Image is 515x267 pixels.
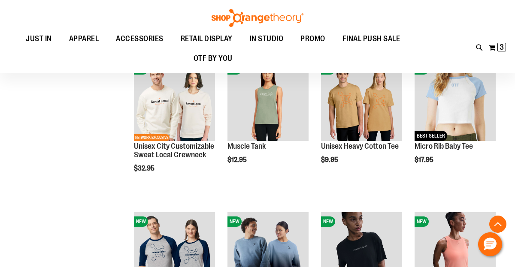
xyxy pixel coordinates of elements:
[415,156,435,164] span: $17.95
[69,29,99,48] span: APPAREL
[26,29,52,48] span: JUST IN
[134,60,215,141] img: Image of Unisex City Customizable NuBlend Crewneck
[415,131,447,141] span: BEST SELLER
[241,29,292,49] a: IN STUDIO
[227,60,309,142] a: Muscle TankNEW
[227,216,242,227] span: NEW
[172,29,241,49] a: RETAIL DISPLAY
[134,165,156,172] span: $32.95
[223,56,313,186] div: product
[130,56,219,194] div: product
[227,142,266,150] a: Muscle Tank
[415,60,496,142] a: Micro Rib Baby TeeNEWBEST SELLER
[227,60,309,141] img: Muscle Tank
[250,29,284,48] span: IN STUDIO
[134,134,170,141] span: NETWORK EXCLUSIVE
[210,9,305,27] img: Shop Orangetheory
[410,56,500,186] div: product
[321,60,402,142] a: Unisex Heavy Cotton TeeNEW
[321,142,399,150] a: Unisex Heavy Cotton Tee
[185,49,241,69] a: OTF BY YOU
[500,43,504,51] span: 3
[415,60,496,141] img: Micro Rib Baby Tee
[134,142,214,159] a: Unisex City Customizable Sweat Local Crewneck
[415,142,473,150] a: Micro Rib Baby Tee
[181,29,233,48] span: RETAIL DISPLAY
[317,56,406,186] div: product
[107,29,172,49] a: ACCESSORIES
[194,49,233,68] span: OTF BY YOU
[478,232,502,256] button: Hello, have a question? Let’s chat.
[134,60,215,142] a: Image of Unisex City Customizable NuBlend CrewneckNEWNETWORK EXCLUSIVE
[334,29,409,49] a: FINAL PUSH SALE
[489,216,506,233] button: Back To Top
[300,29,325,48] span: PROMO
[321,216,335,227] span: NEW
[292,29,334,49] a: PROMO
[321,156,339,164] span: $9.95
[17,29,61,48] a: JUST IN
[61,29,108,49] a: APPAREL
[227,156,248,164] span: $12.95
[415,216,429,227] span: NEW
[321,60,402,141] img: Unisex Heavy Cotton Tee
[134,216,148,227] span: NEW
[342,29,400,48] span: FINAL PUSH SALE
[116,29,164,48] span: ACCESSORIES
